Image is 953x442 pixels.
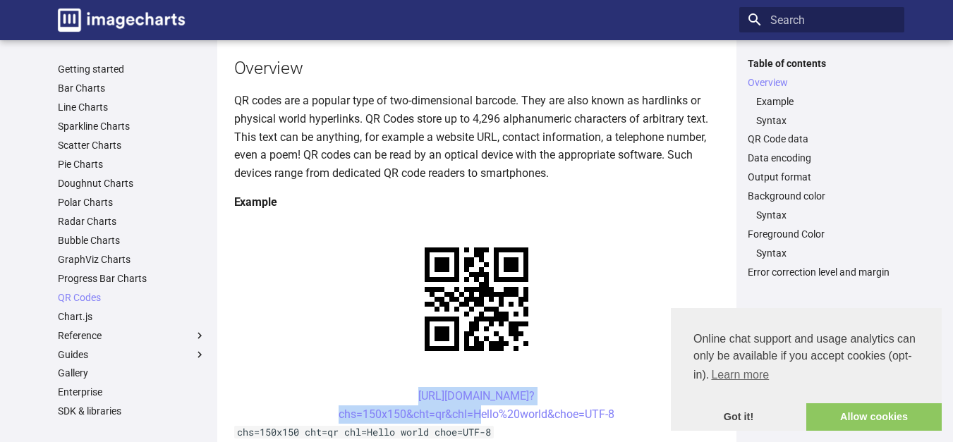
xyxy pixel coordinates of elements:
a: Image-Charts documentation [52,3,190,37]
a: Scatter Charts [58,139,206,152]
a: GraphViz Charts [58,253,206,266]
div: cookieconsent [671,308,942,431]
a: Syntax [756,247,896,259]
a: Polar Charts [58,196,206,209]
span: Online chat support and usage analytics can only be available if you accept cookies (opt-in). [693,331,919,386]
a: Doughnut Charts [58,177,206,190]
a: Progress Bar Charts [58,272,206,285]
a: QR Codes [58,291,206,304]
a: allow cookies [806,403,942,431]
a: dismiss cookie message [671,403,806,431]
a: Gallery [58,367,206,379]
a: Example [756,95,896,108]
a: Syntax [756,114,896,127]
a: Line Charts [58,101,206,113]
a: Bubble Charts [58,234,206,247]
a: Syntax [756,209,896,221]
a: [URL][DOMAIN_NAME]?chs=150x150&cht=qr&chl=Hello%20world&choe=UTF-8 [339,389,614,421]
nav: Foreground Color [748,247,896,259]
a: Radar Charts [58,215,206,228]
nav: Background color [748,209,896,221]
a: Error correction level and margin [748,266,896,278]
a: Pie Charts [58,158,206,171]
label: Table of contents [739,57,904,70]
p: QR codes are a popular type of two-dimensional barcode. They are also known as hardlinks or physi... [234,92,720,182]
a: SDK & libraries [58,405,206,417]
a: On Premise [58,424,206,436]
img: logo [58,8,185,32]
h4: Example [234,193,720,211]
a: Enterprise [58,386,206,398]
a: Data encoding [748,152,896,164]
h2: Overview [234,56,720,80]
nav: Table of contents [739,57,904,279]
a: Getting started [58,63,206,75]
input: Search [739,7,904,32]
a: Chart.js [58,310,206,323]
a: Output format [748,171,896,183]
a: Background color [748,190,896,202]
img: chart [400,223,553,376]
label: Guides [58,348,206,361]
a: QR Code data [748,133,896,145]
label: Reference [58,329,206,342]
a: Bar Charts [58,82,206,94]
code: chs=150x150 cht=qr chl=Hello world choe=UTF-8 [234,426,494,438]
a: Sparkline Charts [58,120,206,133]
nav: Overview [748,95,896,127]
a: Overview [748,76,896,89]
a: Foreground Color [748,228,896,240]
a: learn more about cookies [709,364,771,386]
